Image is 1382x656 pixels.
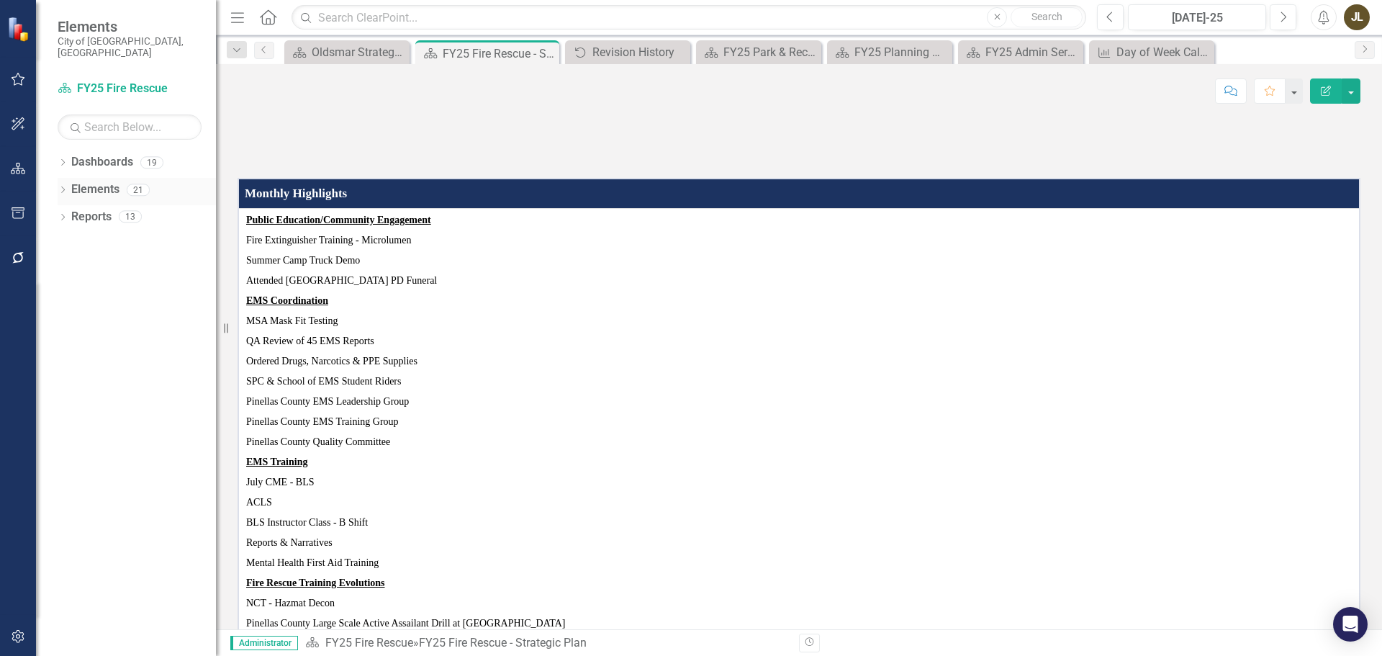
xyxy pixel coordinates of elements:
[592,43,687,61] div: Revision History
[246,578,385,588] u: Fire Rescue Training Evolutions
[1031,11,1062,22] span: Search
[71,209,112,225] a: Reports
[140,156,163,169] div: 19
[292,5,1086,30] input: Search ClearPoint...
[246,295,328,306] u: EMS Coordination
[831,43,949,61] a: FY25 Planning & Redevelopment - Strategic Plan
[246,513,1352,533] p: BLS Instructor Class - B Shift
[1133,9,1261,27] div: [DATE]-25
[1116,43,1211,61] div: Day of Week Call Concurrency
[1093,43,1211,61] a: Day of Week Call Concurrency
[7,17,32,42] img: ClearPoint Strategy
[127,184,150,196] div: 21
[246,230,1352,251] p: Fire Extinguisher Training - Microlumen
[246,472,1352,493] p: July CME - BLS
[246,553,1352,573] p: Mental Health First Aid Training
[58,81,202,97] a: FY25 Fire Rescue
[569,43,687,61] a: Revision History
[723,43,818,61] div: FY25 Park & Rec - Strategic Plan
[312,43,406,61] div: Oldsmar Strategy Plan
[246,251,1352,271] p: Summer Camp Truck Demo
[246,215,431,225] u: Public Education/Community Engagement
[246,271,1352,291] p: Attended [GEOGRAPHIC_DATA] PD Funeral
[1011,7,1083,27] button: Search
[305,635,788,652] div: »
[325,636,413,650] a: FY25 Fire Rescue
[246,593,1352,614] p: NCT - Hazmat Decon
[58,114,202,140] input: Search Below...
[58,35,202,59] small: City of [GEOGRAPHIC_DATA], [GEOGRAPHIC_DATA]
[246,614,1352,634] p: Pinellas County Large Scale Active Assailant Drill at [GEOGRAPHIC_DATA]
[246,493,1352,513] p: ACLS
[246,372,1352,392] p: SPC & School of EMS Student Riders
[1344,4,1370,30] button: JL
[246,331,1352,351] p: QA Review of 45 EMS Reports
[71,154,133,171] a: Dashboards
[700,43,818,61] a: FY25 Park & Rec - Strategic Plan
[246,432,1352,452] p: Pinellas County Quality Committee
[246,533,1352,553] p: Reports & Narratives
[58,18,202,35] span: Elements
[119,211,142,223] div: 13
[985,43,1080,61] div: FY25 Admin Services - Strategic Plan
[288,43,406,61] a: Oldsmar Strategy Plan
[71,181,119,198] a: Elements
[443,45,556,63] div: FY25 Fire Rescue - Strategic Plan
[230,636,298,650] span: Administrator
[854,43,949,61] div: FY25 Planning & Redevelopment - Strategic Plan
[1333,607,1368,642] div: Open Intercom Messenger
[246,457,307,467] u: EMS Training
[246,311,1352,331] p: MSA Mask Fit Testing
[246,412,1352,432] p: Pinellas County EMS Training Group
[419,636,587,650] div: FY25 Fire Rescue - Strategic Plan
[962,43,1080,61] a: FY25 Admin Services - Strategic Plan
[246,351,1352,372] p: Ordered Drugs, Narcotics & PPE Supplies
[246,392,1352,412] p: Pinellas County EMS Leadership Group
[1128,4,1266,30] button: [DATE]-25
